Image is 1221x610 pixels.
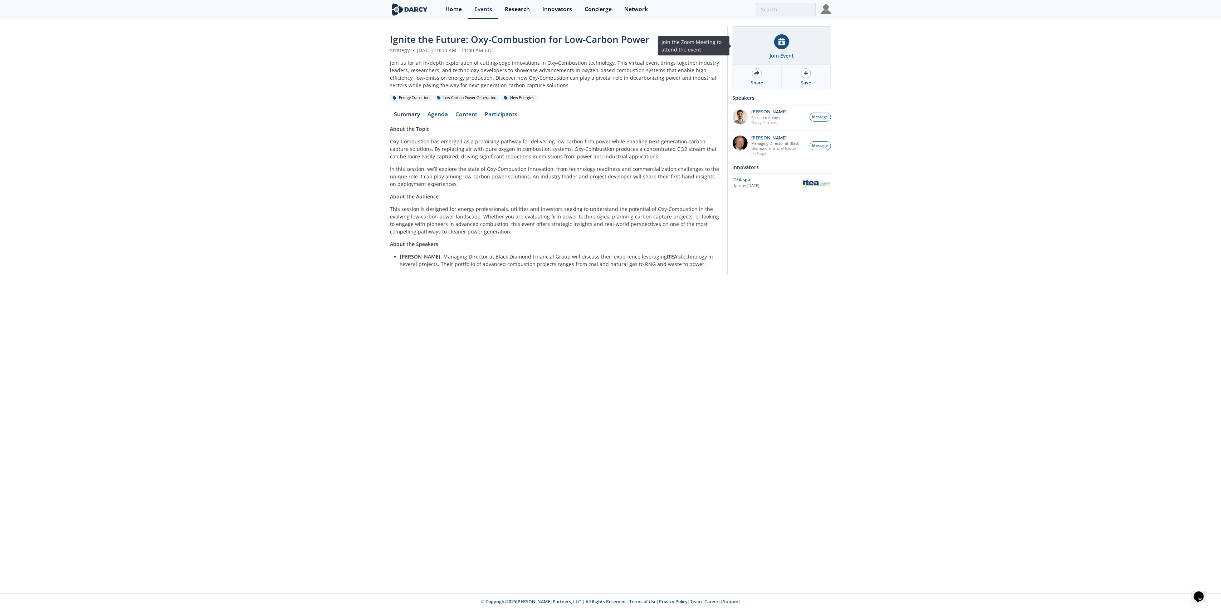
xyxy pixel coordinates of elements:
button: Message [810,113,831,122]
div: Energy Transition [390,95,432,101]
p: Oxy-Combustion has emerged as a promising pathway for delivering low-carbon firm power while enab... [390,138,722,160]
strong: [PERSON_NAME] [400,253,441,260]
div: Speakers [733,92,831,104]
div: Join us for an in-depth exploration of cutting-edge innovations in Oxy-Combustion technology. Thi... [390,59,722,89]
p: [PERSON_NAME] [751,136,806,141]
div: Network [624,6,648,12]
a: Team [690,599,702,605]
div: New Energies [502,95,537,101]
a: Summary [390,112,424,120]
p: © Copyright 2025 [PERSON_NAME] Partners, LLC | All Rights Reserved | | | | | [346,599,875,605]
div: Research [505,6,530,12]
a: Agenda [424,112,452,120]
div: Innovators [733,161,831,173]
span: Message [812,114,828,120]
div: Join Event [770,52,794,59]
div: Low Carbon Power Generation [435,95,499,101]
a: ITEA spa Updated[DATE] ITEA spa [733,176,831,189]
span: • [411,47,416,54]
a: Terms of Use [629,599,656,605]
span: Ignite the Future: Oxy-Combustion for Low-Carbon Power [390,33,650,46]
a: Support [723,599,740,605]
div: Innovators [542,6,572,12]
strong: About the Audience [390,193,439,200]
p: Managing Director at Black Diamond Financial Group [751,141,806,151]
p: Research Analyst [751,115,787,120]
strong: ITEA's [667,253,681,260]
iframe: chat widget [1191,581,1214,603]
p: This session is designed for energy professionals, utilities and investors seeking to understand ... [390,205,722,235]
div: Concierge [585,6,612,12]
img: logo-wide.svg [390,3,429,16]
button: Message [810,141,831,150]
div: Updated [DATE] [733,183,801,189]
a: Careers [704,599,721,605]
div: Events [474,6,492,12]
div: Save [801,80,811,86]
div: Strategy [DATE] 10:00 AM - 11:00 AM CDT [390,46,722,54]
img: Profile [821,4,831,14]
img: ITEA spa [801,178,831,188]
p: ITEA spa [751,151,806,156]
a: Privacy Policy [659,599,688,605]
div: ITEA spa [733,177,801,183]
a: Content [452,112,481,120]
div: Home [445,6,462,12]
a: Participants [481,112,521,120]
li: , Managing Director at Black Diamond Financial Group will discuss their experience leveraging tec... [400,253,717,268]
p: In this session, we’ll explore the state of Oxy-Combustion innovation, from technology readiness ... [390,165,722,188]
p: [PERSON_NAME] [751,109,787,114]
div: Share [751,80,763,86]
input: Advanced Search [756,3,816,16]
strong: About the Topic [390,126,430,132]
img: e78dc165-e339-43be-b819-6f39ce58aec6 [733,109,748,124]
p: Darcy Partners [751,120,787,125]
img: 5c882eca-8b14-43be-9dc2-518e113e9a37 [733,136,748,151]
strong: About the Speakers [390,241,439,247]
span: Message [812,143,828,149]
